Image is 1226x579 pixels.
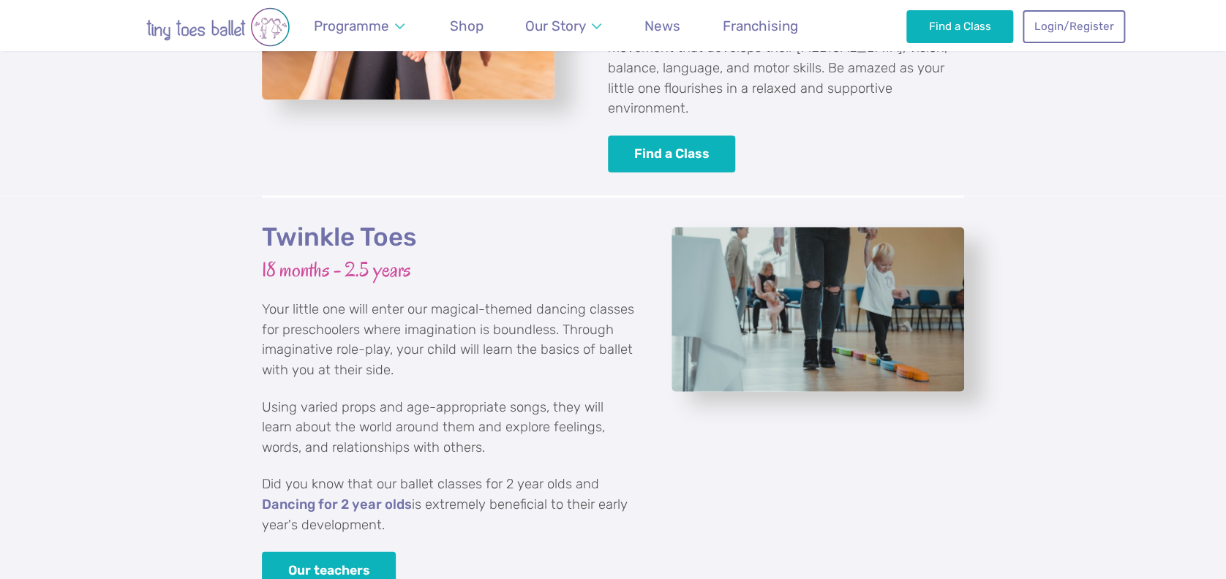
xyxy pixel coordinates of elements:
[519,9,609,43] a: Our Story
[715,9,805,43] a: Franchising
[443,9,490,43] a: Shop
[262,398,635,458] p: Using varied props and age-appropriate songs, they will learn about the world around them and exp...
[672,227,964,392] a: View full-size image
[262,300,635,380] p: Your little one will enter our magical-themed dancing classes for preschoolers where imagination ...
[262,474,635,535] p: Did you know that our ballet classes for 2 year olds and is extremely beneficial to their early y...
[906,10,1014,42] a: Find a Class
[644,18,680,34] span: News
[101,7,335,47] img: tiny toes ballet
[314,18,389,34] span: Programme
[525,18,586,34] span: Our Story
[450,18,484,34] span: Shop
[608,136,735,173] a: Find a Class
[306,9,411,43] a: Programme
[262,498,412,512] a: Dancing for 2 year olds
[262,222,635,254] h2: Twinkle Toes
[723,18,798,34] span: Franchising
[637,9,687,43] a: News
[1023,10,1125,42] a: Login/Register
[262,257,635,284] h3: 18 months - 2.5 years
